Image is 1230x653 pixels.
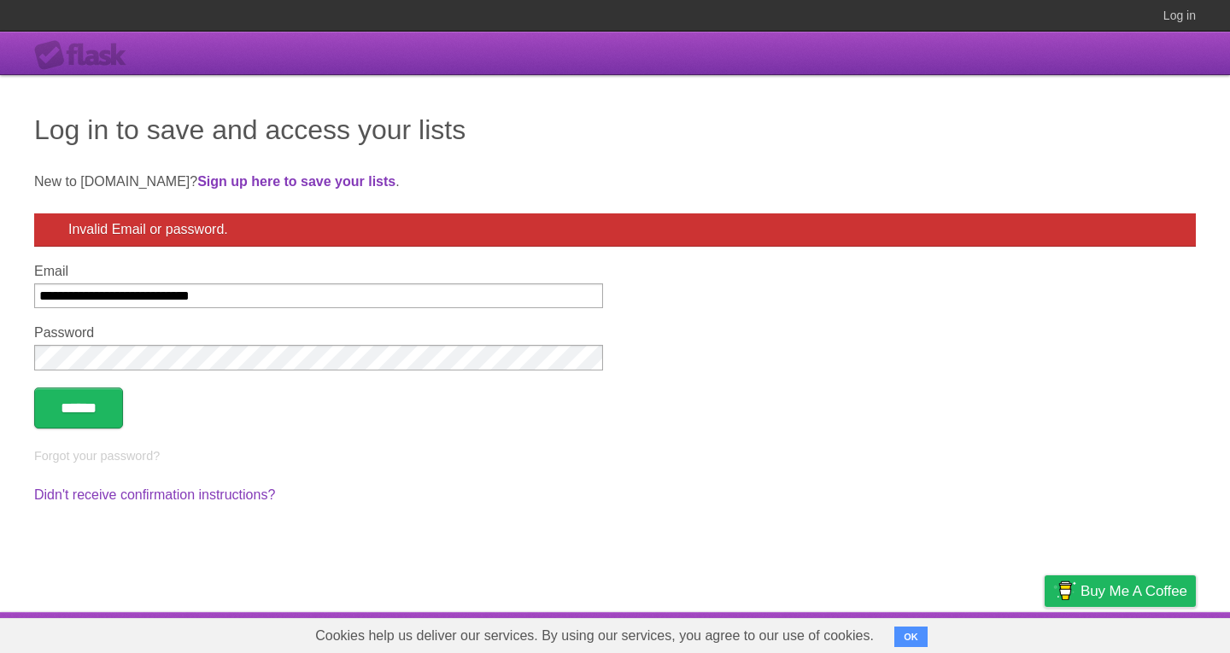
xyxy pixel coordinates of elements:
[34,172,1196,192] p: New to [DOMAIN_NAME]? .
[1022,616,1067,649] a: Privacy
[34,487,275,502] a: Didn't receive confirmation instructions?
[298,619,891,653] span: Cookies help us deliver our services. By using our services, you agree to our use of cookies.
[1081,576,1187,606] span: Buy me a coffee
[34,264,603,279] label: Email
[817,616,853,649] a: About
[1045,575,1196,607] a: Buy me a coffee
[197,174,395,189] a: Sign up here to save your lists
[34,213,1196,247] div: Invalid Email or password.
[34,109,1196,150] h1: Log in to save and access your lists
[1053,576,1076,605] img: Buy me a coffee
[34,449,160,463] a: Forgot your password?
[874,616,943,649] a: Developers
[964,616,1002,649] a: Terms
[34,40,137,71] div: Flask
[1088,616,1196,649] a: Suggest a feature
[34,325,603,341] label: Password
[894,627,928,647] button: OK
